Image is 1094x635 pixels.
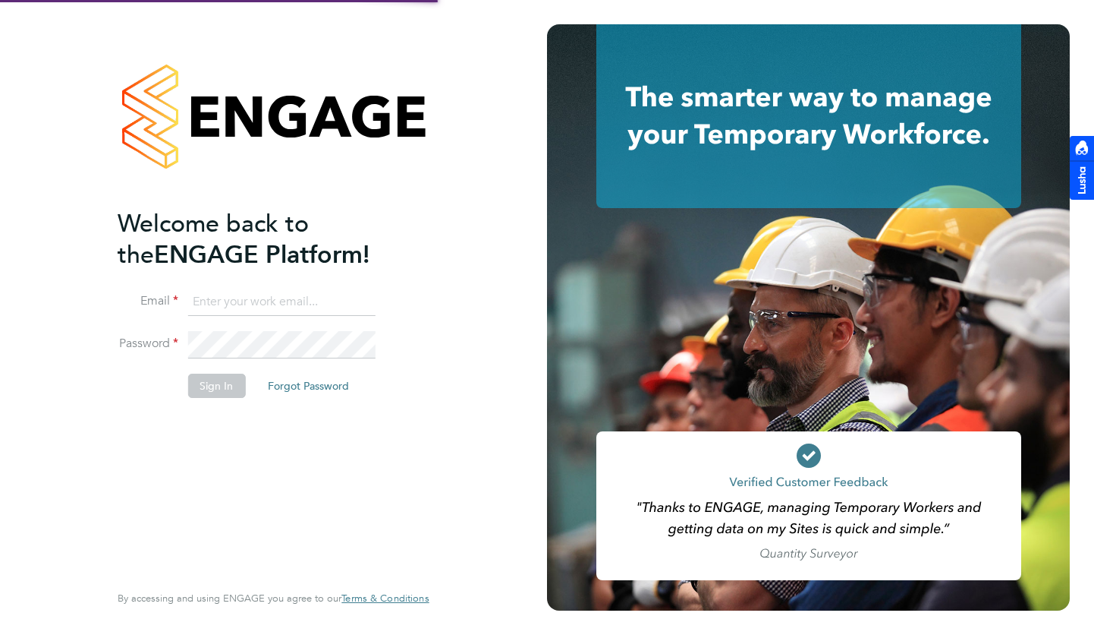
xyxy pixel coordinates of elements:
h2: ENGAGE Platform! [118,208,413,270]
span: By accessing and using ENGAGE you agree to our [118,592,429,605]
input: Enter your work email... [187,289,375,316]
a: Terms & Conditions [341,592,429,605]
span: Welcome back to the [118,209,309,270]
span: Terms & Conditions [341,592,429,605]
label: Email [118,293,178,309]
button: Forgot Password [256,374,361,398]
button: Sign In [187,374,245,398]
label: Password [118,336,178,352]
